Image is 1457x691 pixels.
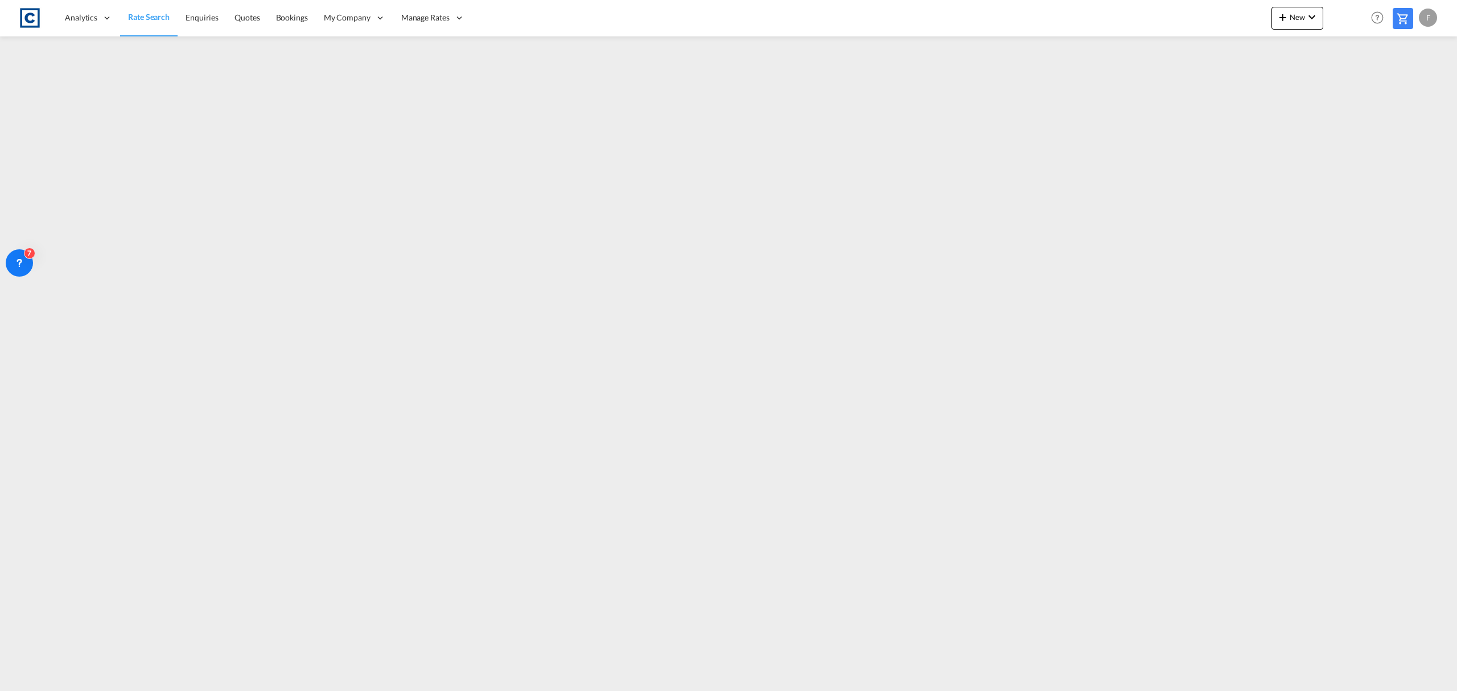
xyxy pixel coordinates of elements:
[1419,9,1437,27] div: F
[276,13,308,22] span: Bookings
[1276,10,1290,24] md-icon: icon-plus 400-fg
[1276,13,1319,22] span: New
[1368,8,1393,28] div: Help
[1305,10,1319,24] md-icon: icon-chevron-down
[128,12,170,22] span: Rate Search
[1271,7,1323,30] button: icon-plus 400-fgNewicon-chevron-down
[65,12,97,23] span: Analytics
[234,13,260,22] span: Quotes
[324,12,371,23] span: My Company
[186,13,219,22] span: Enquiries
[17,5,43,31] img: 1fdb9190129311efbfaf67cbb4249bed.jpeg
[1368,8,1387,27] span: Help
[401,12,450,23] span: Manage Rates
